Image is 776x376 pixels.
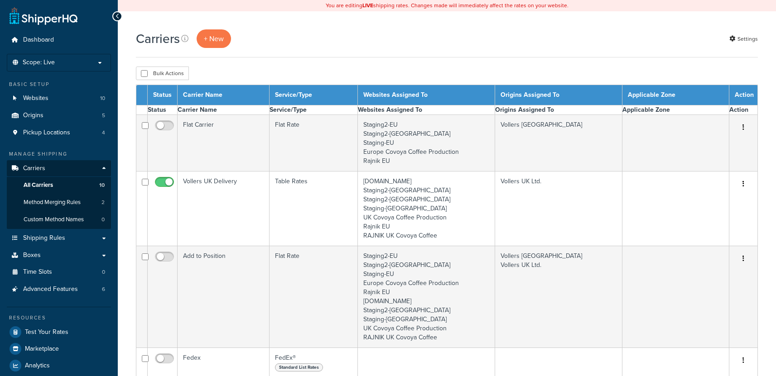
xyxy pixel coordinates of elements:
li: Advanced Features [7,281,111,298]
td: Staging2-EU Staging2-[GEOGRAPHIC_DATA] Staging-EU Europe Covoya Coffee Production Rajnik EU [DOMA... [357,246,495,348]
th: Origins Assigned To [495,105,622,115]
th: Carrier Name [178,85,270,105]
a: Boxes [7,247,111,264]
span: Origins [23,112,43,119]
span: Test Your Rates [25,328,68,336]
th: Applicable Zone [622,85,729,105]
td: Vollers UK Delivery [178,171,270,246]
td: [DOMAIN_NAME] Staging2-[GEOGRAPHIC_DATA] Staging2-[GEOGRAPHIC_DATA] Staging-[GEOGRAPHIC_DATA] UK ... [357,171,495,246]
li: All Carriers [7,177,111,194]
li: Websites [7,90,111,107]
div: Basic Setup [7,81,111,88]
a: Advanced Features 6 [7,281,111,298]
th: Status [148,105,178,115]
th: Websites Assigned To [357,105,495,115]
a: Origins 5 [7,107,111,124]
th: Action [729,105,758,115]
span: 4 [102,129,105,137]
span: Time Slots [23,268,52,276]
a: Carriers [7,160,111,177]
span: 5 [102,112,105,119]
span: 6 [102,286,105,293]
span: 0 [101,216,105,224]
a: Pickup Locations 4 [7,124,111,141]
span: Advanced Features [23,286,78,293]
span: Standard List Rates [275,363,323,371]
td: Add to Position [178,246,270,348]
a: All Carriers 10 [7,177,111,194]
span: Shipping Rules [23,234,65,242]
th: Service/Type [270,105,357,115]
td: Vollers [GEOGRAPHIC_DATA] [495,115,622,171]
div: Resources [7,314,111,322]
td: Flat Carrier [178,115,270,171]
a: Test Your Rates [7,324,111,340]
td: Vollers [GEOGRAPHIC_DATA] Vollers UK Ltd. [495,246,622,348]
li: Custom Method Names [7,211,111,228]
a: Dashboard [7,32,111,48]
li: Origins [7,107,111,124]
th: Action [729,85,758,105]
a: Method Merging Rules 2 [7,194,111,211]
li: Pickup Locations [7,124,111,141]
span: Marketplace [25,345,59,353]
td: Table Rates [270,171,357,246]
li: Time Slots [7,264,111,281]
span: Custom Method Names [24,216,84,224]
span: Dashboard [23,36,54,44]
span: All Carriers [24,181,53,189]
a: Settings [729,33,758,45]
span: Scope: Live [23,59,55,67]
a: + New [197,29,231,48]
a: Custom Method Names 0 [7,211,111,228]
th: Applicable Zone [622,105,729,115]
td: Flat Rate [270,246,357,348]
th: Carrier Name [178,105,270,115]
span: 0 [102,268,105,276]
span: 10 [100,95,105,102]
span: 10 [99,181,105,189]
a: Analytics [7,357,111,374]
li: Method Merging Rules [7,194,111,211]
button: Bulk Actions [136,67,189,80]
td: Flat Rate [270,115,357,171]
a: ShipperHQ Home [10,7,77,25]
span: Method Merging Rules [24,199,81,206]
span: 2 [101,199,105,206]
span: Carriers [23,165,45,172]
h1: Carriers [136,30,180,48]
a: Marketplace [7,341,111,357]
div: Manage Shipping [7,150,111,158]
span: Analytics [25,362,50,370]
b: LIVE [362,1,373,10]
td: Staging2-EU Staging2-[GEOGRAPHIC_DATA] Staging-EU Europe Covoya Coffee Production Rajnik EU [357,115,495,171]
a: Websites 10 [7,90,111,107]
th: Origins Assigned To [495,85,622,105]
span: Pickup Locations [23,129,70,137]
a: Shipping Rules [7,230,111,247]
span: Boxes [23,252,41,259]
a: Time Slots 0 [7,264,111,281]
th: Websites Assigned To [357,85,495,105]
td: Vollers UK Ltd. [495,171,622,246]
th: Service/Type [270,85,357,105]
li: Carriers [7,160,111,229]
th: Status [148,85,178,105]
span: Websites [23,95,48,102]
